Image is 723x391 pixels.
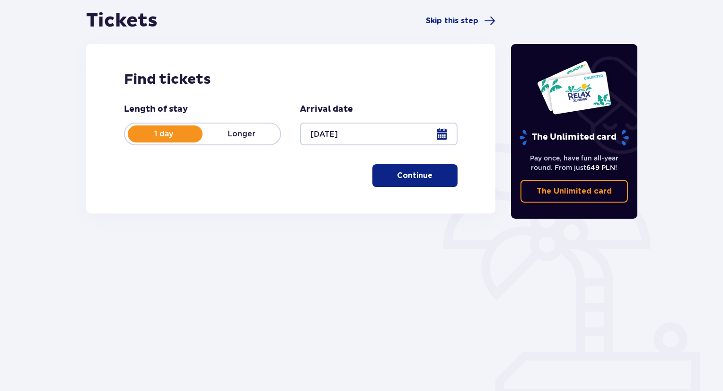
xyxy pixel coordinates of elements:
p: Continue [397,170,432,181]
p: Arrival date [300,104,353,115]
p: The Unlimited card [537,186,612,196]
p: Length of stay [124,104,188,115]
h2: Find tickets [124,71,458,89]
p: Pay once, have fun all-year round. From just ! [520,153,628,172]
button: Continue [372,164,458,187]
span: 649 PLN [586,164,615,171]
p: 1 day [125,129,203,139]
p: Longer [203,129,280,139]
h1: Tickets [86,9,158,33]
a: The Unlimited card [520,180,628,203]
p: The Unlimited card [519,129,630,146]
a: Skip this step [426,15,495,27]
span: Skip this step [426,16,478,26]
